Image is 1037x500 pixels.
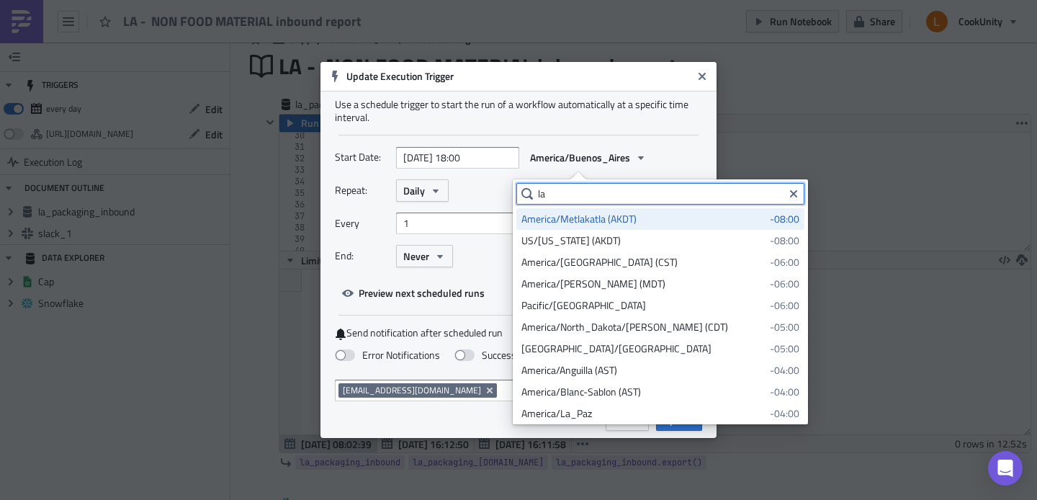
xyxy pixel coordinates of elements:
[521,212,765,226] div: America/Metlakatla (AKDT)
[521,233,765,248] div: US/[US_STATE] (AKDT)
[521,277,765,291] div: America/[PERSON_NAME] (MDT)
[343,385,481,396] span: [EMAIL_ADDRESS][DOMAIN_NAME]
[335,349,440,362] label: Error Notifications
[521,406,765,421] div: America/La_Paz
[521,298,765,313] div: Pacific/[GEOGRAPHIC_DATA]
[346,70,692,83] h6: Update Execution Trigger
[770,255,799,269] span: -06:00
[6,76,715,88] p: Latency
[335,326,702,340] label: Send notification after scheduled run
[335,179,389,201] label: Repeat:
[403,249,429,264] span: Never
[521,320,765,334] div: America/North_Dakota/[PERSON_NAME] (CDT)
[396,245,453,267] button: Never
[770,277,799,291] span: -06:00
[335,245,389,267] label: End:
[335,146,389,168] label: Start Date:
[691,66,713,87] button: Close
[770,385,799,399] span: -04:00
[454,349,573,362] label: Success Notifications
[6,108,715,120] p: NOTE: If the message does not contain an attachment, then no issues to report.
[6,61,715,72] p: Shortage - Extra total overall (Criteria: +/- 10% variance or more.)
[770,341,799,356] span: -05:00
[516,183,804,205] input: Search for timezones...
[770,233,799,248] span: -08:00
[6,6,715,120] body: Rich Text Area. Press ALT-0 for help.
[521,341,765,356] div: [GEOGRAPHIC_DATA]/[GEOGRAPHIC_DATA]
[403,183,425,198] span: Daily
[6,22,715,56] p: @zach Non-food material inbound Daily Report Issues:
[530,150,630,165] span: America/Buenos_Aires
[6,6,715,17] p: LA Store
[770,363,799,378] span: -04:00
[988,451,1023,486] div: Open Intercom Messenger
[770,406,799,421] span: -04:00
[359,285,485,300] span: Preview next scheduled runs
[335,213,389,234] label: Every
[396,147,519,169] input: YYYY-MM-DD HH:mm
[521,385,765,399] div: America/Blanc-Sablon (AST)
[396,179,449,202] button: Daily
[770,320,799,334] span: -05:00
[523,146,654,169] button: America/Buenos_Aires
[521,363,765,378] div: America/Anguilla (AST)
[770,212,799,226] span: -08:00
[335,282,492,304] button: Preview next scheduled runs
[335,98,702,124] div: Use a schedule trigger to start the run of a workflow automatically at a specific time interval.
[521,255,765,269] div: America/[GEOGRAPHIC_DATA] (CST)
[770,298,799,313] span: -06:00
[484,383,497,398] button: Remove Tag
